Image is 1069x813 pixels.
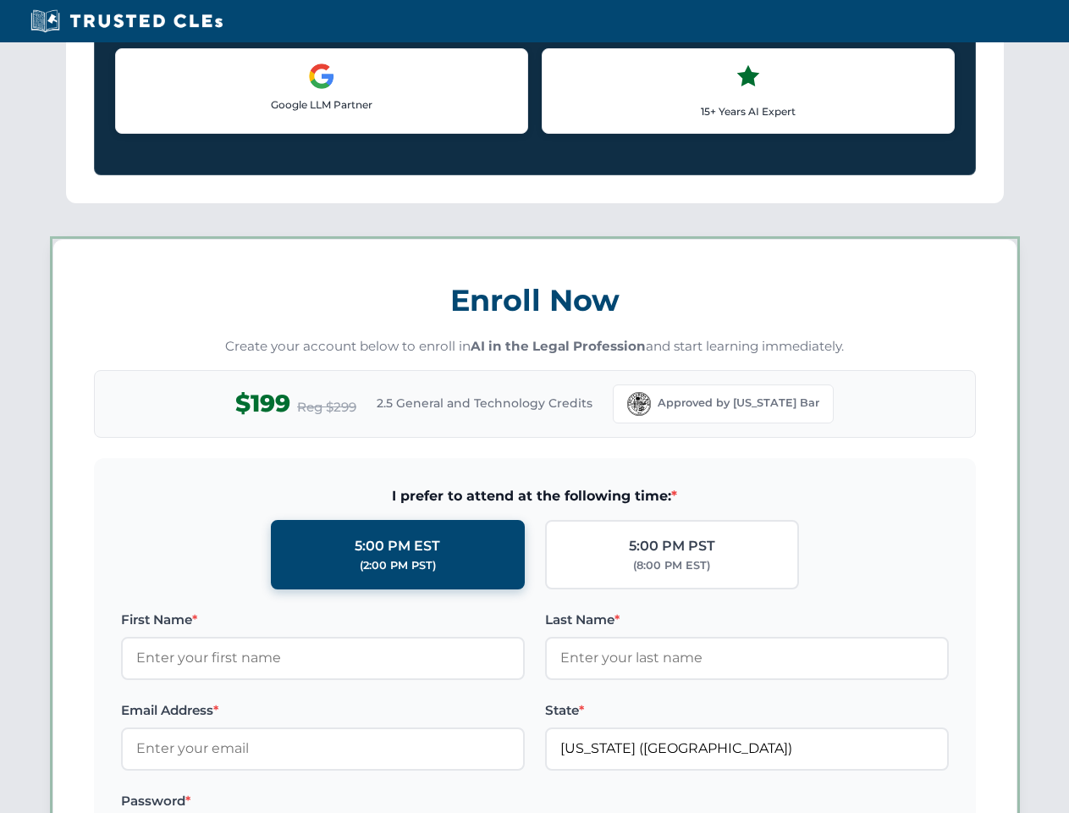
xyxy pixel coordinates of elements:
img: Google [308,63,335,90]
span: $199 [235,384,290,423]
input: Florida (FL) [545,727,949,770]
strong: AI in the Legal Profession [471,338,646,354]
input: Enter your first name [121,637,525,679]
label: Last Name [545,610,949,630]
label: State [545,700,949,721]
label: Password [121,791,525,811]
img: Florida Bar [627,392,651,416]
h3: Enroll Now [94,274,976,327]
div: (2:00 PM PST) [360,557,436,574]
span: 2.5 General and Technology Credits [377,394,592,412]
input: Enter your email [121,727,525,770]
label: Email Address [121,700,525,721]
p: Google LLM Partner [129,97,514,113]
div: 5:00 PM PST [629,535,715,557]
label: First Name [121,610,525,630]
p: 15+ Years AI Expert [556,103,940,119]
span: Reg $299 [297,397,356,418]
span: Approved by [US_STATE] Bar [658,395,819,412]
p: Create your account below to enroll in and start learning immediately. [94,337,976,357]
div: 5:00 PM EST [355,535,440,557]
img: Trusted CLEs [25,8,228,34]
input: Enter your last name [545,637,949,679]
span: I prefer to attend at the following time: [121,485,949,507]
div: (8:00 PM EST) [633,557,710,574]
